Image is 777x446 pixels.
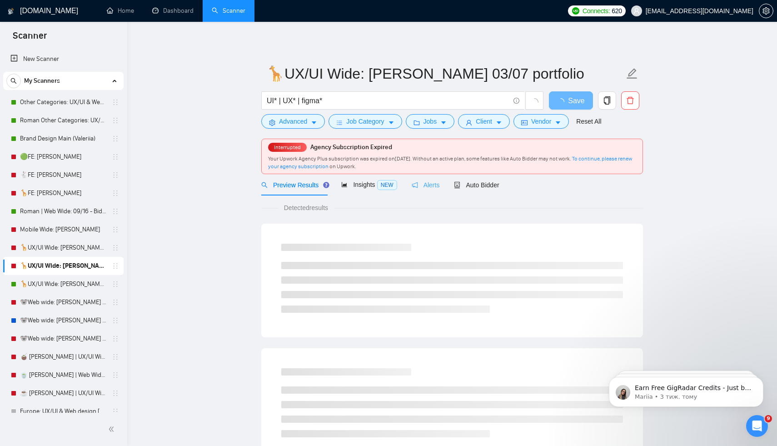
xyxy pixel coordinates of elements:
[261,181,327,189] span: Preview Results
[759,4,773,18] button: setting
[20,384,106,402] a: ☕ [PERSON_NAME] | UX/UI Wide: 29/07 - Bid in Range
[555,119,561,126] span: caret-down
[530,98,538,106] span: loading
[267,95,509,106] input: Search Freelance Jobs...
[5,29,54,48] span: Scanner
[212,7,245,15] a: searchScanner
[112,117,119,124] span: holder
[112,208,119,215] span: holder
[268,155,632,170] span: Your Upwork Agency Plus subscription was expired on [DATE] . Without an active plan, some feature...
[521,119,528,126] span: idcard
[112,135,119,142] span: holder
[112,317,119,324] span: holder
[112,153,119,160] span: holder
[20,402,106,421] a: Europe: UX/UI & Web design [PERSON_NAME]
[466,119,472,126] span: user
[759,7,773,15] a: setting
[112,408,119,415] span: holder
[513,114,569,129] button: idcardVendorcaret-down
[568,95,584,106] span: Save
[310,143,392,151] span: Agency Subscription Expired
[279,116,307,126] span: Advanced
[746,415,768,437] iframe: Intercom live chat
[112,99,119,106] span: holder
[557,98,568,105] span: loading
[20,275,106,293] a: 🦒UX/UI Wide: [PERSON_NAME] 03/07 quest
[513,98,519,104] span: info-circle
[20,330,106,348] a: 🐨Web wide: [PERSON_NAME] 03/07 humor trigger
[598,91,616,110] button: copy
[346,116,384,126] span: Job Category
[440,119,447,126] span: caret-down
[20,148,106,166] a: 🟢FE: [PERSON_NAME]
[454,182,460,188] span: robot
[576,116,601,126] a: Reset All
[107,7,134,15] a: homeHome
[112,390,119,397] span: holder
[765,415,772,422] span: 9
[108,425,117,434] span: double-left
[622,96,639,105] span: delete
[6,74,21,88] button: search
[10,50,116,68] a: New Scanner
[24,72,60,90] span: My Scanners
[531,116,551,126] span: Vendor
[388,119,394,126] span: caret-down
[112,281,119,288] span: holder
[112,353,119,361] span: holder
[20,348,106,366] a: 🧉 [PERSON_NAME] | UX/UI Wide: 31/07 - Bid in Range
[271,144,304,150] span: Interrupted
[20,366,106,384] a: 🍵 [PERSON_NAME] | Web Wide: 23/07 - Bid in Range
[112,190,119,197] span: holder
[20,166,106,184] a: 🐇FE: [PERSON_NAME]
[8,4,14,19] img: logo
[112,299,119,306] span: holder
[598,96,616,105] span: copy
[626,68,638,80] span: edit
[458,114,510,129] button: userClientcaret-down
[633,8,640,14] span: user
[413,119,420,126] span: folder
[278,203,334,213] span: Detected results
[549,91,593,110] button: Save
[336,119,343,126] span: bars
[20,184,106,202] a: 🦒FE: [PERSON_NAME]
[20,293,106,311] a: 🐨Web wide: [PERSON_NAME] 03/07 old але перест на веб проф
[496,119,502,126] span: caret-down
[112,244,119,251] span: holder
[377,180,397,190] span: NEW
[112,226,119,233] span: holder
[595,358,777,421] iframe: Intercom notifications повідомлення
[612,6,622,16] span: 620
[572,7,579,15] img: upwork-logo.png
[261,114,325,129] button: settingAdvancedcaret-down
[7,78,20,84] span: search
[20,202,106,220] a: Roman | Web Wide: 09/16 - Bid in Range
[20,239,106,257] a: 🦒UX/UI Wide: [PERSON_NAME] 03/07 old
[412,182,418,188] span: notification
[311,119,317,126] span: caret-down
[621,91,639,110] button: delete
[20,311,106,330] a: 🐨Web wide: [PERSON_NAME] 03/07 bid in range
[20,93,106,111] a: Other Categories: UX/UI & Web design [PERSON_NAME]
[112,371,119,379] span: holder
[476,116,492,126] span: Client
[112,262,119,270] span: holder
[112,171,119,179] span: holder
[423,116,437,126] span: Jobs
[20,111,106,130] a: Roman Other Categories: UX/UI & Web design copy [PERSON_NAME]
[341,181,397,188] span: Insights
[3,50,124,68] li: New Scanner
[412,181,440,189] span: Alerts
[152,7,194,15] a: dashboardDashboard
[261,182,268,188] span: search
[20,220,106,239] a: Mobile Wide: [PERSON_NAME]
[341,181,348,188] span: area-chart
[269,119,275,126] span: setting
[322,181,330,189] div: Tooltip anchor
[112,335,119,342] span: holder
